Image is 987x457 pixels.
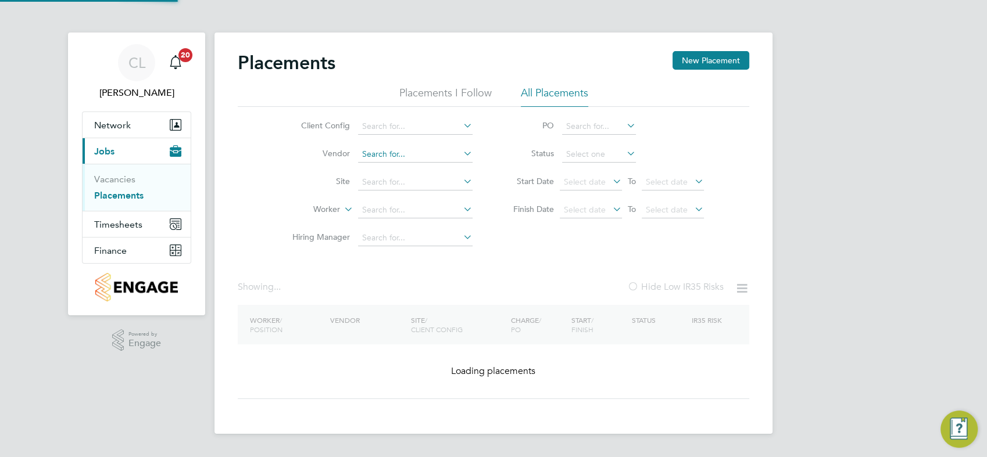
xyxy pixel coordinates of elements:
label: Hiring Manager [283,232,350,242]
label: Vendor [283,148,350,159]
label: Site [283,176,350,186]
button: New Placement [673,51,749,70]
button: Finance [83,238,191,263]
h2: Placements [238,51,335,74]
li: All Placements [521,86,588,107]
img: countryside-properties-logo-retina.png [95,273,177,301]
a: Powered byEngage [112,329,162,351]
span: To [624,201,639,217]
li: Placements I Follow [399,86,492,107]
button: Network [83,112,191,138]
div: Showing [238,281,283,293]
input: Search for... [358,174,473,190]
span: Select date [646,204,688,215]
span: Select date [564,177,606,187]
label: Client Config [283,120,350,131]
label: Status [502,148,554,159]
span: 20 [178,48,192,62]
a: Placements [94,190,144,201]
a: CL[PERSON_NAME] [82,44,191,100]
span: Chay Lee-Wo [82,86,191,100]
label: Hide Low IR35 Risks [627,281,724,293]
a: 20 [164,44,187,81]
span: CL [128,55,145,70]
a: Vacancies [94,174,135,185]
input: Search for... [562,118,636,135]
a: Go to home page [82,273,191,301]
input: Search for... [358,202,473,218]
span: Jobs [94,146,115,157]
span: To [624,174,639,189]
input: Select one [562,146,636,163]
span: Select date [646,177,688,187]
span: Timesheets [94,219,142,230]
span: Powered by [128,329,161,339]
label: Finish Date [502,204,554,214]
input: Search for... [358,146,473,163]
label: Start Date [502,176,554,186]
label: Worker [273,204,340,215]
div: Jobs [83,164,191,211]
button: Jobs [83,138,191,164]
button: Engage Resource Center [940,411,978,448]
input: Search for... [358,118,473,135]
span: Network [94,120,131,131]
input: Search for... [358,230,473,246]
nav: Main navigation [68,33,205,315]
button: Timesheets [83,211,191,237]
span: ... [274,281,281,293]
label: PO [502,120,554,131]
span: Finance [94,245,127,256]
span: Engage [128,339,161,348]
span: Select date [564,204,606,215]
